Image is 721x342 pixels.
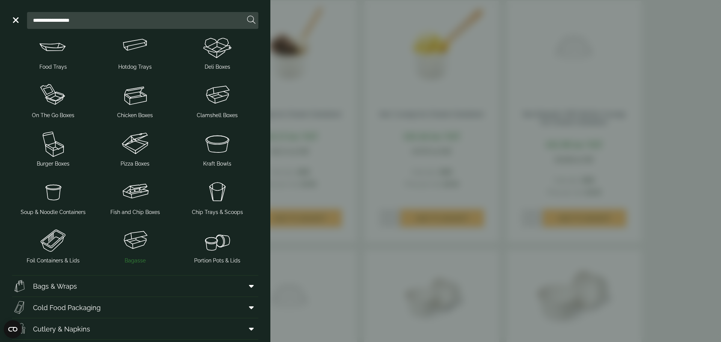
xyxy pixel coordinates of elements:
img: Hotdog_tray.svg [97,32,173,62]
img: Paper_carriers.svg [12,279,27,294]
a: Bagasse [97,224,173,266]
img: PortionPots.svg [179,225,255,255]
a: Chicken Boxes [97,78,173,121]
span: Clamshell Boxes [197,111,238,119]
a: Pizza Boxes [97,127,173,169]
a: Portion Pots & Lids [179,224,255,266]
a: Fish and Chip Boxes [97,175,173,218]
img: Food_tray.svg [15,32,91,62]
span: Deli Boxes [205,63,230,71]
span: Portion Pots & Lids [194,257,240,265]
img: Foil_container.svg [15,225,91,255]
a: Cold Food Packaging [12,297,258,318]
a: Soup & Noodle Containers [15,175,91,218]
span: Food Trays [39,63,67,71]
span: Cutlery & Napkins [33,324,90,334]
span: Burger Boxes [37,160,69,168]
a: Food Trays [15,30,91,72]
img: Deli_box.svg [179,32,255,62]
img: Sandwich_box.svg [12,300,27,315]
span: Hotdog Trays [118,63,152,71]
a: Deli Boxes [179,30,255,72]
span: Bags & Wraps [33,281,77,291]
img: OnTheGo_boxes.svg [15,80,91,110]
img: Clamshell_box.svg [97,225,173,255]
a: Clamshell Boxes [179,78,255,121]
a: Burger Boxes [15,127,91,169]
img: Clamshell_box.svg [179,80,255,110]
span: Foil Containers & Lids [27,257,80,265]
span: Pizza Boxes [121,160,149,168]
img: Chip_tray.svg [179,177,255,207]
a: Bags & Wraps [12,276,258,297]
a: Foil Containers & Lids [15,224,91,266]
a: Cutlery & Napkins [12,318,258,339]
img: FishNchip_box.svg [97,177,173,207]
a: Chip Trays & Scoops [179,175,255,218]
a: Kraft Bowls [179,127,255,169]
span: Cold Food Packaging [33,303,101,313]
span: Bagasse [125,257,146,265]
a: Hotdog Trays [97,30,173,72]
img: SoupNsalad_bowls.svg [179,128,255,158]
span: Chip Trays & Scoops [192,208,243,216]
img: Chicken_box-1.svg [97,80,173,110]
a: On The Go Boxes [15,78,91,121]
img: Burger_box.svg [15,128,91,158]
img: Pizza_boxes.svg [97,128,173,158]
span: Chicken Boxes [117,111,153,119]
button: Open CMP widget [4,320,22,338]
img: SoupNoodle_container.svg [15,177,91,207]
span: Kraft Bowls [203,160,231,168]
span: Soup & Noodle Containers [21,208,86,216]
span: On The Go Boxes [32,111,74,119]
span: Fish and Chip Boxes [110,208,160,216]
